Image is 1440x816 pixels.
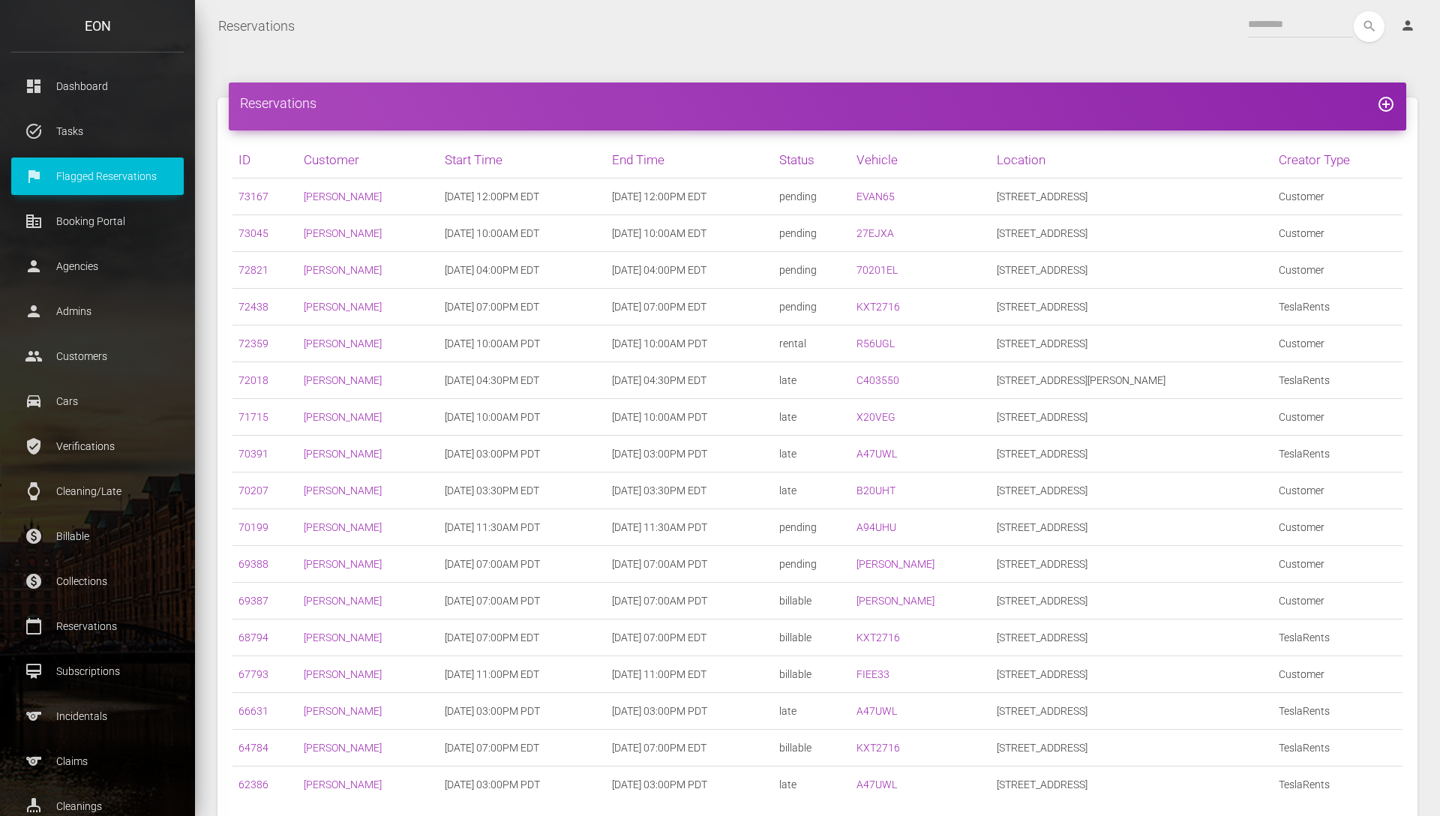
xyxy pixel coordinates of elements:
[240,94,1395,112] h4: Reservations
[991,215,1273,252] td: [STREET_ADDRESS]
[1273,252,1402,289] td: Customer
[773,472,850,509] td: late
[238,337,268,349] a: 72359
[238,374,268,386] a: 72018
[606,583,773,619] td: [DATE] 07:00AM PDT
[606,289,773,325] td: [DATE] 07:00PM EDT
[439,215,606,252] td: [DATE] 10:00AM EDT
[991,142,1273,178] th: Location
[304,705,382,717] a: [PERSON_NAME]
[439,252,606,289] td: [DATE] 04:00PM EDT
[856,227,894,239] a: 27EJXA
[1377,95,1395,113] i: add_circle_outline
[232,142,298,178] th: ID
[606,472,773,509] td: [DATE] 03:30PM EDT
[1273,546,1402,583] td: Customer
[856,705,897,717] a: A47UWL
[606,730,773,766] td: [DATE] 07:00PM EDT
[304,190,382,202] a: [PERSON_NAME]
[304,448,382,460] a: [PERSON_NAME]
[1354,11,1384,42] button: search
[856,668,889,680] a: FIEE33
[304,558,382,570] a: [PERSON_NAME]
[238,668,268,680] a: 67793
[11,157,184,195] a: flag Flagged Reservations
[218,7,295,45] a: Reservations
[439,178,606,215] td: [DATE] 12:00PM EDT
[856,631,900,643] a: KXT2716
[1400,18,1415,33] i: person
[1273,766,1402,803] td: TeslaRents
[856,521,896,533] a: A94UHU
[991,546,1273,583] td: [STREET_ADDRESS]
[1273,178,1402,215] td: Customer
[238,595,268,607] a: 69387
[11,112,184,150] a: task_alt Tasks
[304,374,382,386] a: [PERSON_NAME]
[856,264,898,276] a: 70201EL
[439,325,606,362] td: [DATE] 10:00AM PDT
[606,215,773,252] td: [DATE] 10:00AM EDT
[238,558,268,570] a: 69388
[773,142,850,178] th: Status
[1273,142,1402,178] th: Creator Type
[11,607,184,645] a: calendar_today Reservations
[773,215,850,252] td: pending
[773,656,850,693] td: billable
[606,436,773,472] td: [DATE] 03:00PM PDT
[991,730,1273,766] td: [STREET_ADDRESS]
[606,399,773,436] td: [DATE] 10:00AM PDT
[22,345,172,367] p: Customers
[991,399,1273,436] td: [STREET_ADDRESS]
[304,595,382,607] a: [PERSON_NAME]
[856,558,934,570] a: [PERSON_NAME]
[11,337,184,375] a: people Customers
[773,289,850,325] td: pending
[304,742,382,754] a: [PERSON_NAME]
[238,411,268,423] a: 71715
[304,227,382,239] a: [PERSON_NAME]
[773,325,850,362] td: rental
[22,750,172,772] p: Claims
[22,705,172,727] p: Incidentals
[606,142,773,178] th: End Time
[238,484,268,496] a: 70207
[439,766,606,803] td: [DATE] 03:00PM PDT
[238,301,268,313] a: 72438
[304,668,382,680] a: [PERSON_NAME]
[11,562,184,600] a: paid Collections
[991,178,1273,215] td: [STREET_ADDRESS]
[991,656,1273,693] td: [STREET_ADDRESS]
[304,337,382,349] a: [PERSON_NAME]
[850,142,991,178] th: Vehicle
[606,178,773,215] td: [DATE] 12:00PM EDT
[439,509,606,546] td: [DATE] 11:30AM PDT
[606,693,773,730] td: [DATE] 03:00PM PDT
[991,252,1273,289] td: [STREET_ADDRESS]
[606,252,773,289] td: [DATE] 04:00PM EDT
[1273,656,1402,693] td: Customer
[439,142,606,178] th: Start Time
[773,693,850,730] td: late
[1389,11,1429,41] a: person
[1273,730,1402,766] td: TeslaRents
[991,472,1273,509] td: [STREET_ADDRESS]
[439,619,606,656] td: [DATE] 07:00PM EDT
[991,766,1273,803] td: [STREET_ADDRESS]
[22,615,172,637] p: Reservations
[991,362,1273,399] td: [STREET_ADDRESS][PERSON_NAME]
[439,436,606,472] td: [DATE] 03:00PM PDT
[1273,619,1402,656] td: TeslaRents
[238,227,268,239] a: 73045
[773,546,850,583] td: pending
[773,766,850,803] td: late
[1273,325,1402,362] td: Customer
[856,374,899,386] a: C403550
[238,448,268,460] a: 70391
[439,583,606,619] td: [DATE] 07:00AM PDT
[22,435,172,457] p: Verifications
[11,472,184,510] a: watch Cleaning/Late
[11,517,184,555] a: paid Billable
[439,472,606,509] td: [DATE] 03:30PM EDT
